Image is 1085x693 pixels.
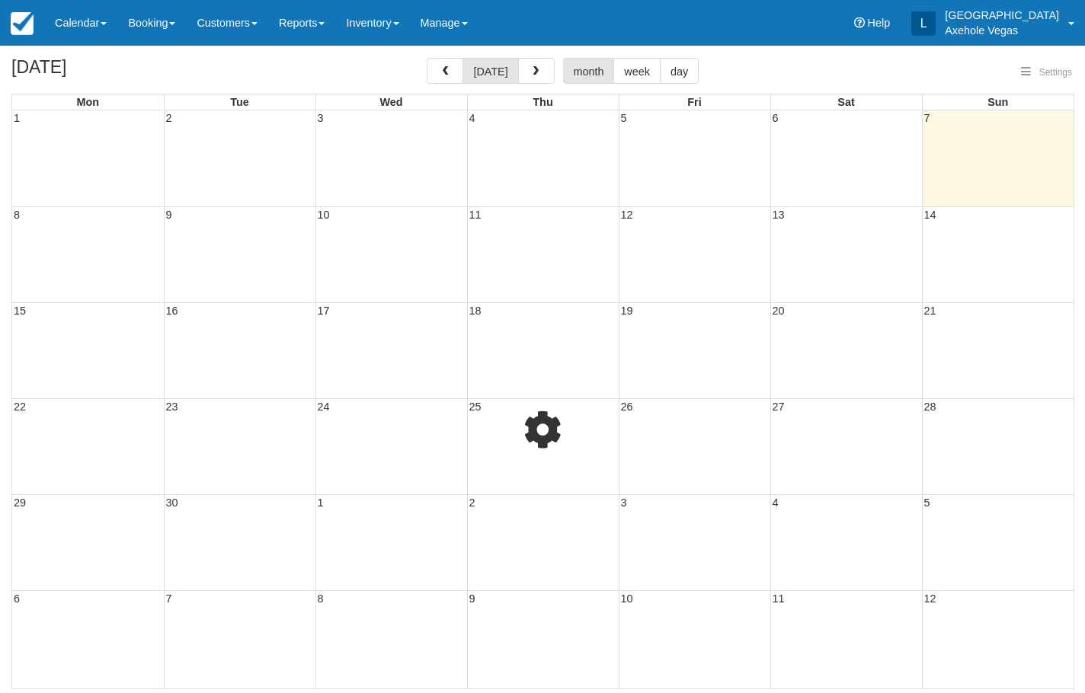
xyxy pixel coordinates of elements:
[868,17,891,29] span: Help
[923,497,932,509] span: 5
[619,112,629,124] span: 5
[619,209,635,221] span: 12
[165,497,180,509] span: 30
[316,305,331,317] span: 17
[1039,67,1072,78] span: Settings
[854,18,865,28] i: Help
[468,305,483,317] span: 18
[12,305,27,317] span: 15
[76,96,99,108] span: Mon
[11,12,34,35] img: checkfront-main-nav-mini-logo.png
[468,497,477,509] span: 2
[12,112,21,124] span: 1
[613,58,661,84] button: week
[923,401,938,413] span: 28
[165,305,180,317] span: 16
[911,11,936,36] div: L
[468,112,477,124] span: 4
[533,96,552,108] span: Thu
[165,401,180,413] span: 23
[165,112,174,124] span: 2
[771,497,780,509] span: 4
[837,96,854,108] span: Sat
[165,209,174,221] span: 9
[945,8,1059,23] p: [GEOGRAPHIC_DATA]
[619,305,635,317] span: 19
[316,401,331,413] span: 24
[619,592,635,605] span: 10
[771,592,786,605] span: 11
[619,497,629,509] span: 3
[316,112,325,124] span: 3
[771,112,780,124] span: 6
[379,96,402,108] span: Wed
[771,305,786,317] span: 20
[11,58,204,86] h2: [DATE]
[12,401,27,413] span: 22
[923,209,938,221] span: 14
[316,209,331,221] span: 10
[12,209,21,221] span: 8
[660,58,699,84] button: day
[12,497,27,509] span: 29
[165,592,174,605] span: 7
[987,96,1008,108] span: Sun
[771,209,786,221] span: 13
[923,592,938,605] span: 12
[771,401,786,413] span: 27
[316,497,325,509] span: 1
[316,592,325,605] span: 8
[687,96,701,108] span: Fri
[468,592,477,605] span: 9
[12,592,21,605] span: 6
[619,401,635,413] span: 26
[945,23,1059,38] p: Axehole Vegas
[923,112,932,124] span: 7
[563,58,615,84] button: month
[1012,62,1081,84] button: Settings
[462,58,518,84] button: [DATE]
[230,96,249,108] span: Tue
[468,401,483,413] span: 25
[468,209,483,221] span: 11
[923,305,938,317] span: 21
